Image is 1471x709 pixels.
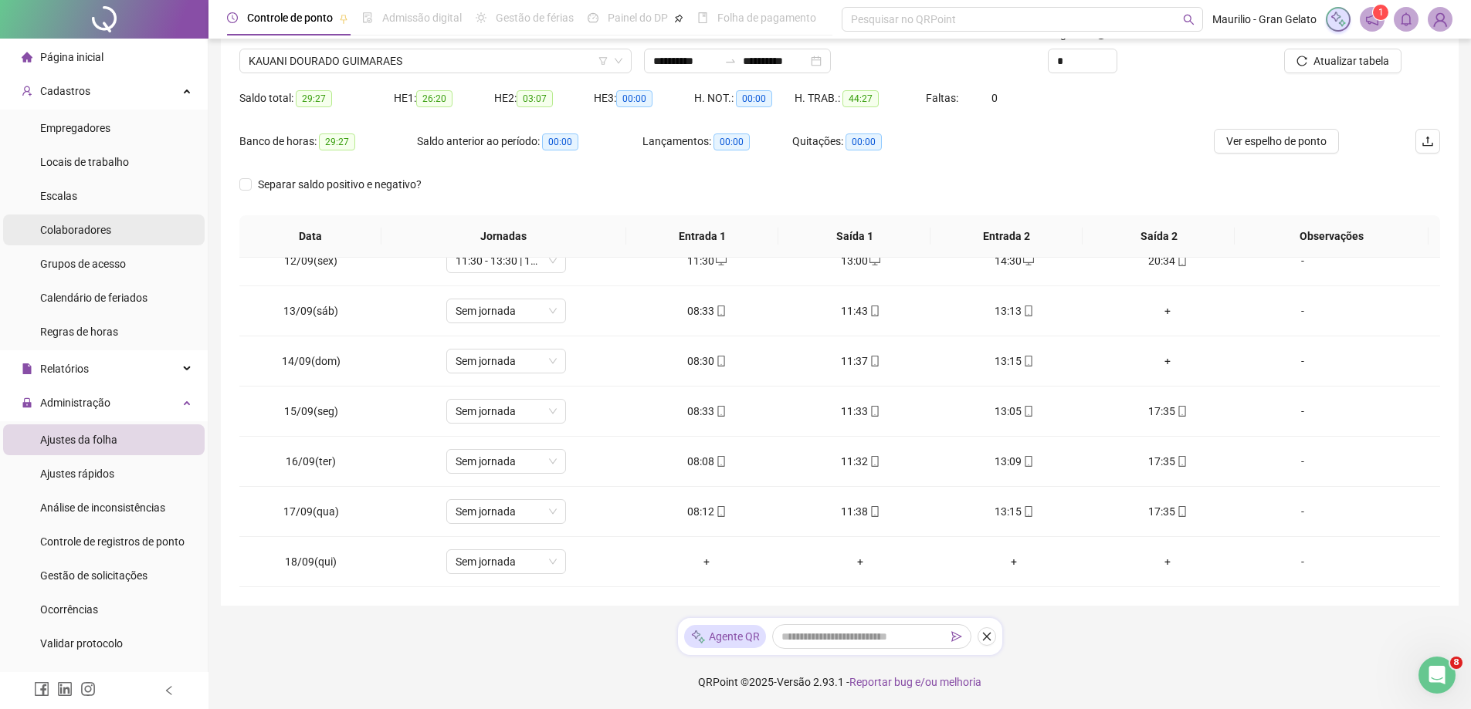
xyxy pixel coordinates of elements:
span: book [697,12,708,23]
span: Separar saldo positivo e negativo? [252,176,428,193]
div: 17:35 [1103,503,1232,520]
span: Cadastros [40,85,90,97]
span: Grupos de acesso [40,258,126,270]
span: mobile [1175,456,1188,467]
div: 13:05 [950,403,1079,420]
img: sparkle-icon.fc2bf0ac1784a2077858766a79e2daf3.svg [690,629,706,645]
span: Versão [777,676,811,688]
span: Empregadores [40,122,110,134]
th: Jornadas [381,215,626,258]
span: 12/09(sex) [284,255,337,267]
img: 86393 [1429,8,1452,31]
div: 08:30 [642,353,771,370]
div: 20:34 [1103,252,1232,269]
div: Saldo anterior ao período: [417,133,642,150]
span: mobile [868,306,880,316]
span: search [1183,14,1195,25]
span: to [724,55,737,67]
span: pushpin [339,14,348,23]
div: + [796,553,925,570]
span: mobile [1022,456,1034,467]
span: Gestão de férias [496,12,574,24]
span: Folha de pagamento [717,12,816,24]
span: Ocorrências [40,603,98,616]
div: 11:32 [796,453,925,470]
span: Validar protocolo [40,637,123,650]
div: 08:08 [642,453,771,470]
span: 1 [1378,7,1384,18]
div: Banco de horas: [239,133,417,150]
div: 13:13 [950,302,1079,319]
span: 15/09(seg) [284,405,338,417]
span: mobile [714,306,727,316]
div: + [1103,302,1232,319]
th: Data [239,215,381,258]
span: 16/09(ter) [286,455,336,468]
span: mobile [868,456,880,467]
th: Entrada 2 [930,215,1083,258]
div: - [1257,503,1348,520]
div: 13:15 [950,353,1079,370]
div: - [1257,453,1348,470]
sup: 1 [1373,5,1388,20]
div: + [1103,553,1232,570]
span: desktop [1022,255,1034,266]
div: Agente QR [684,625,766,648]
div: Saldo total: [239,89,394,107]
span: user-add [22,86,32,96]
span: Controle de registros de ponto [40,535,185,548]
div: - [1257,403,1348,420]
span: mobile [1175,255,1188,266]
span: Admissão digital [382,12,462,24]
span: mobile [868,356,880,366]
span: swap-right [724,55,737,67]
span: Faltas: [926,92,961,104]
span: Calendário de feriados [40,292,147,304]
span: mobile [1022,306,1034,316]
div: HE 2: [494,89,595,107]
th: Observações [1235,215,1429,258]
span: Controle de ponto [247,12,333,24]
span: desktop [714,255,727,266]
span: Colaboradores [40,224,111,236]
span: mobile [1022,406,1034,417]
div: Lançamentos: [642,133,792,150]
span: Maurilio - Gran Gelato [1212,11,1317,28]
button: Atualizar tabela [1284,49,1402,73]
div: 11:30 [642,252,771,269]
span: mobile [714,456,727,467]
span: 00:00 [846,133,882,150]
div: - [1257,553,1348,570]
span: Ajustes rápidos [40,468,114,480]
div: 08:12 [642,503,771,520]
div: 08:33 [642,302,771,319]
div: 11:33 [796,403,925,420]
div: HE 3: [594,89,694,107]
span: Locais de trabalho [40,156,129,168]
span: 14/09(dom) [282,355,341,367]
span: dashboard [588,12,598,23]
span: mobile [714,406,727,417]
div: 13:15 [950,503,1079,520]
th: Saída 1 [778,215,930,258]
span: Observações [1247,228,1416,245]
div: 11:43 [796,302,925,319]
div: 11:38 [796,503,925,520]
footer: QRPoint © 2025 - 2.93.1 - [208,655,1471,709]
span: Ver espelho de ponto [1226,133,1327,150]
span: Escalas [40,190,77,202]
span: 03:07 [517,90,553,107]
div: - [1257,302,1348,319]
div: H. TRAB.: [795,89,926,107]
div: 17:35 [1103,453,1232,470]
span: Sem jornada [456,349,557,373]
span: 00:00 [736,90,772,107]
span: upload [1422,135,1434,147]
span: Página inicial [40,51,103,63]
span: close [981,631,992,642]
span: sun [476,12,486,23]
button: Ver espelho de ponto [1214,129,1339,154]
th: Entrada 1 [626,215,778,258]
span: Sem jornada [456,550,557,573]
span: Sem jornada [456,500,557,523]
